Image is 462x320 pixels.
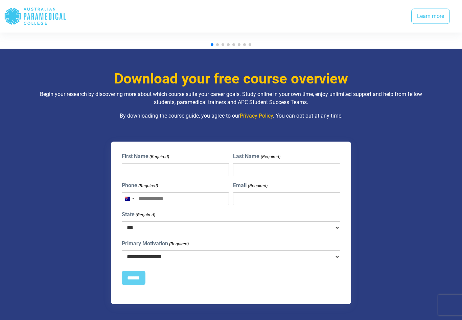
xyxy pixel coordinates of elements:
[135,212,156,219] span: (Required)
[238,44,240,46] span: Go to slide 6
[233,153,280,161] label: Last Name
[232,44,235,46] span: Go to slide 5
[122,193,136,205] button: Selected country
[411,9,450,24] a: Learn more
[169,241,189,248] span: (Required)
[38,112,424,120] p: By downloading the course guide, you agree to our . You can opt-out at any time.
[38,71,424,88] h3: Download your free course overview
[227,44,230,46] span: Go to slide 4
[243,44,246,46] span: Go to slide 7
[122,182,158,190] label: Phone
[260,154,280,161] span: (Required)
[222,44,224,46] span: Go to slide 3
[240,113,273,119] a: Privacy Policy
[122,153,169,161] label: First Name
[122,211,155,219] label: State
[149,154,169,161] span: (Required)
[247,183,268,190] span: (Required)
[216,44,219,46] span: Go to slide 2
[4,5,67,27] div: Australian Paramedical College
[38,91,424,107] p: Begin your research by discovering more about which course suits your career goals. Study online ...
[211,44,213,46] span: Go to slide 1
[249,44,251,46] span: Go to slide 8
[138,183,158,190] span: (Required)
[233,182,267,190] label: Email
[122,240,189,248] label: Primary Motivation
